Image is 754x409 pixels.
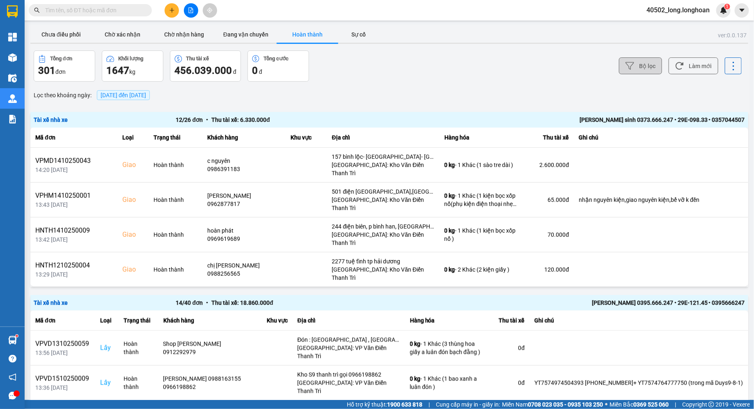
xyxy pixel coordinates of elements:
[429,400,430,409] span: |
[163,383,257,391] div: 0966198862
[527,265,569,274] div: 120.000 đ
[445,226,517,243] div: - 1 Khác (1 kiện bọc xốp nổ )
[203,299,211,306] span: •
[298,370,400,379] div: Kho S9 thanh trì gọi 0966198862
[122,230,144,240] div: Giao
[34,91,92,100] span: Lọc theo khoảng ngày :
[207,7,213,13] span: aim
[207,226,281,235] div: hoàn phát
[34,7,40,13] span: search
[122,195,144,205] div: Giao
[461,115,745,124] div: [PERSON_NAME] sinh 0373.666.247 • 29E-098.33 • 0357044507
[154,231,197,239] div: Hoàn thành
[16,335,18,337] sup: 1
[100,343,114,353] div: Lấy
[207,157,281,165] div: c nguyên
[45,6,142,15] input: Tìm tên, số ĐT hoặc mã đơn
[38,64,91,77] div: đơn
[527,133,569,142] div: Thu tài xế
[445,162,455,168] span: 0 kg
[207,165,281,173] div: 0986391183
[154,161,197,169] div: Hoàn thành
[169,7,175,13] span: plus
[97,90,150,100] span: [DATE] đến [DATE]
[738,7,746,14] span: caret-down
[174,64,236,77] div: đ
[252,64,305,77] div: đ
[207,261,281,270] div: chị [PERSON_NAME]
[264,56,289,62] div: Tổng cước
[35,201,112,209] div: 13:43 [DATE]
[35,235,112,244] div: 13:42 [DATE]
[38,65,55,76] span: 301
[332,196,435,212] div: [GEOGRAPHIC_DATA]: Kho Văn Điển Thanh Trì
[410,375,421,382] span: 0 kg
[436,400,500,409] span: Cung cấp máy in - giấy in:
[35,270,112,279] div: 13:29 [DATE]
[298,344,400,360] div: [GEOGRAPHIC_DATA]: VP Văn Điển Thanh Trì
[298,336,400,344] div: Đón : [GEOGRAPHIC_DATA] , [GEOGRAPHIC_DATA] - [GEOGRAPHIC_DATA] - [GEOGRAPHIC_DATA]
[163,348,257,356] div: 0912292979
[34,299,68,306] span: Tài xế nhà xe
[528,401,603,408] strong: 0708 023 035 - 0935 103 250
[534,379,743,387] div: YT7574974504393 [PHONE_NUMBER]+ YT7574764777750 (trong mã Duys9-8-1)
[163,340,257,348] div: Shop [PERSON_NAME]
[154,196,197,204] div: Hoàn thành
[440,128,522,148] th: Hàng hóa
[30,128,117,148] th: Mã đơn
[207,235,281,243] div: 0969619689
[332,257,435,265] div: 2277 tuệ tĩnh tp hải dương
[92,26,154,43] button: Chờ xác nhận
[610,400,669,409] span: Miền Bắc
[387,401,422,408] strong: 1900 633 818
[163,375,257,383] div: [PERSON_NAME] 0988163155
[95,311,119,331] th: Loại
[298,379,400,395] div: [GEOGRAPHIC_DATA]: VP Văn Điển Thanh Trì
[708,402,714,407] span: copyright
[410,340,482,356] div: - 1 Khác (3 thùng hoa giấy a luân đón bạch đằng )
[102,50,163,82] button: Khối lượng1647kg
[184,3,198,18] button: file-add
[445,192,517,208] div: - 1 Khác (1 kiện bọc xốp nổ(phụ kiện điện thoại nhẹ tay hộ e ))
[410,340,421,347] span: 0 kg
[445,192,455,199] span: 0 kg
[405,311,487,331] th: Hàng hóa
[124,340,154,356] div: Hoàn thành
[101,92,146,98] span: 15/10/2025 đến 15/10/2025
[186,56,209,62] div: Thu tài xế
[332,187,435,196] div: 501 điện [GEOGRAPHIC_DATA],[GEOGRAPHIC_DATA],[GEOGRAPHIC_DATA]
[277,26,338,43] button: Hoàn thành
[203,117,211,123] span: •
[149,128,202,148] th: Trạng thái
[8,33,17,41] img: dashboard-icon
[8,115,17,123] img: solution-icon
[492,344,525,352] div: 0 đ
[30,311,95,331] th: Mã đơn
[669,57,718,74] button: Làm mới
[176,115,461,124] div: 12 / 26 đơn Thu tài xế: 6.330.000 đ
[188,7,194,13] span: file-add
[445,265,517,274] div: - 2 Khác (2 kiện giấy )
[215,26,277,43] button: Đang vận chuyển
[332,153,435,161] div: 157 bình lộc- [GEOGRAPHIC_DATA]- [GEOGRAPHIC_DATA].
[100,378,114,388] div: Lấy
[262,311,293,331] th: Khu vực
[9,392,16,400] span: message
[106,64,159,77] div: kg
[9,355,16,363] span: question-circle
[35,156,112,166] div: VPMD1410250043
[117,128,149,148] th: Loại
[118,56,143,62] div: Khối lượng
[158,311,262,331] th: Khách hàng
[207,200,281,208] div: 0962877817
[675,400,676,409] span: |
[30,26,92,43] button: Chưa điều phối
[35,374,90,384] div: VPVD1510250009
[605,403,607,406] span: ⚪️
[176,298,461,307] div: 14 / 40 đơn Thu tài xế: 18.860.000 đ
[124,375,154,391] div: Hoàn thành
[8,94,17,103] img: warehouse-icon
[7,5,18,18] img: logo-vxr
[207,270,281,278] div: 0988256565
[122,265,144,274] div: Giao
